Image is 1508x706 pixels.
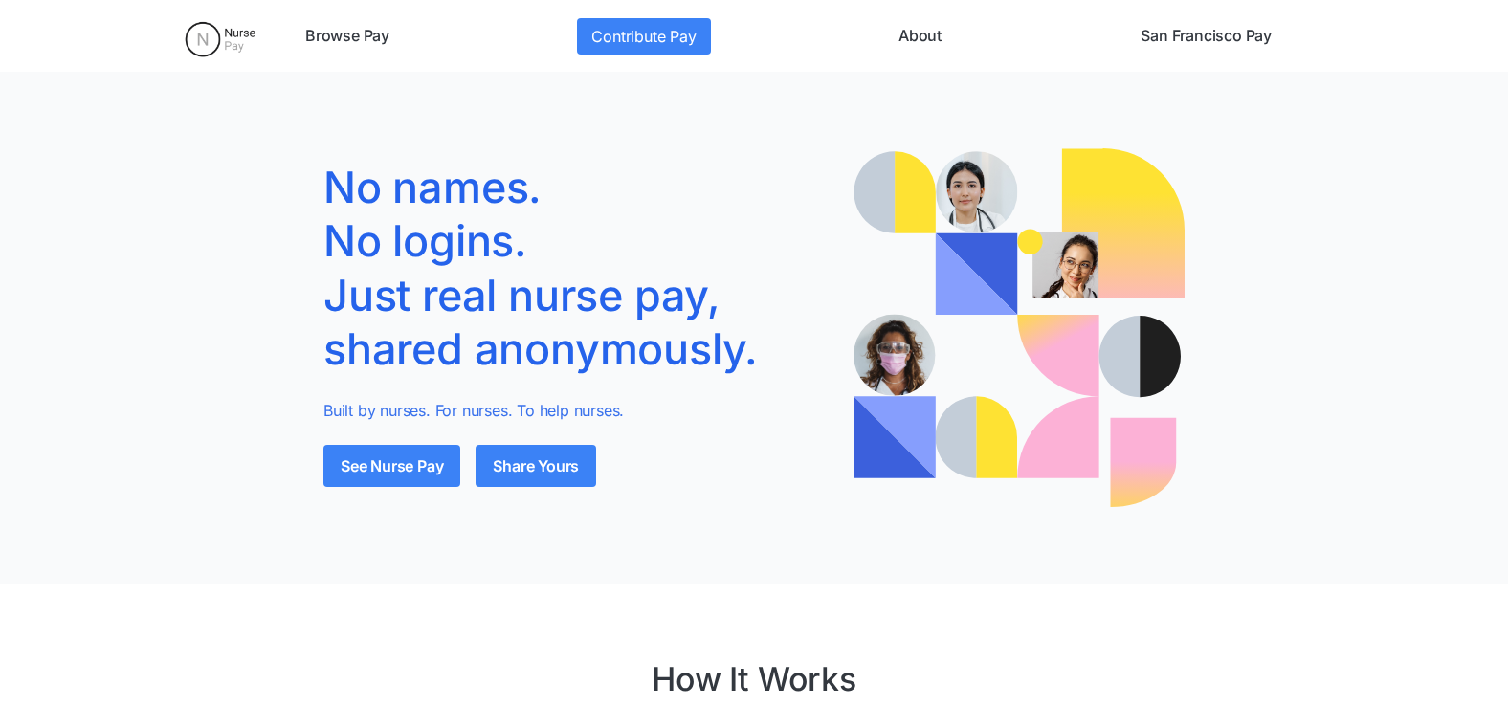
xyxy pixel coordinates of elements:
a: San Francisco Pay [1133,18,1279,55]
a: Share Yours [476,445,596,487]
p: Built by nurses. For nurses. To help nurses. [323,399,825,422]
a: About [891,18,949,55]
img: Illustration of a nurse with speech bubbles showing real pay quotes [854,148,1185,507]
a: Browse Pay [298,18,397,55]
a: Contribute Pay [577,18,710,55]
h2: How It Works [652,660,856,699]
a: See Nurse Pay [323,445,460,487]
h1: No names. No logins. Just real nurse pay, shared anonymously. [323,161,825,376]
